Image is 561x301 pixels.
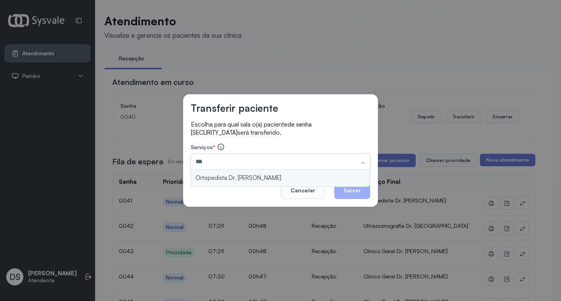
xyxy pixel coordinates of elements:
[191,120,370,137] p: Escolha para qual sala o(a) paciente será transferido.
[191,170,370,187] li: Ortopedista Dr. [PERSON_NAME]
[191,121,312,136] span: de senha [SECURITY_DATA]
[281,182,325,199] button: Cancelar
[191,102,278,114] h3: Transferir paciente
[191,144,213,150] span: Serviços
[334,182,370,199] button: Salvar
